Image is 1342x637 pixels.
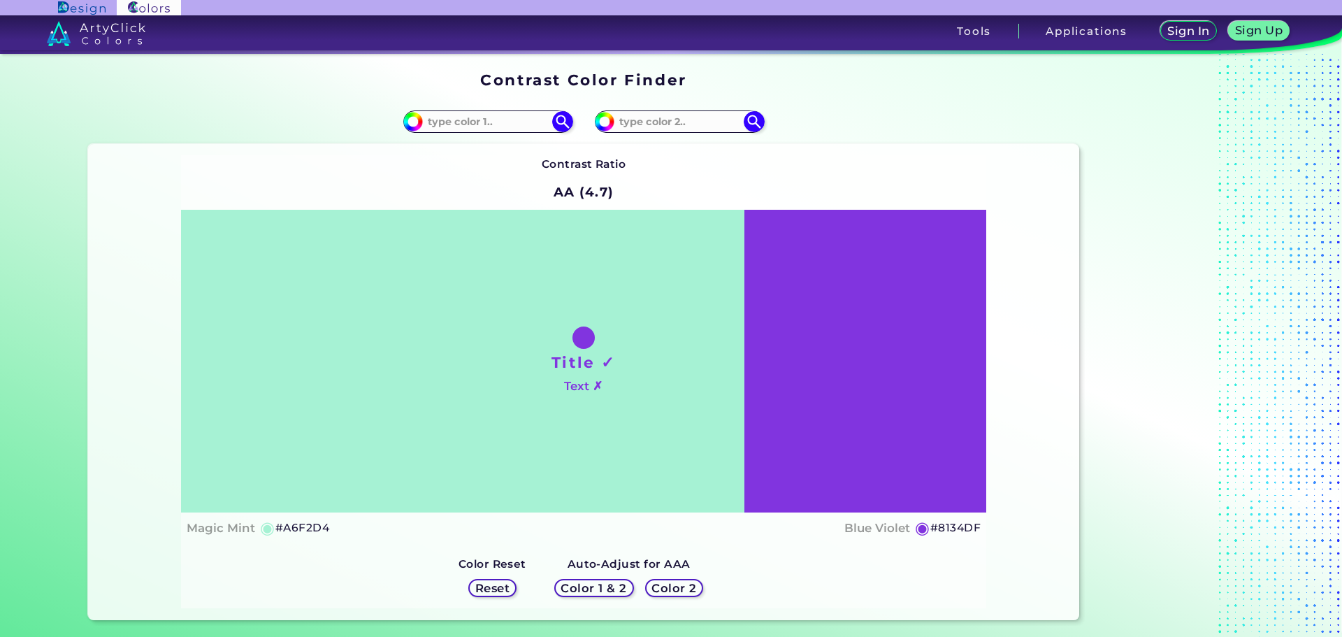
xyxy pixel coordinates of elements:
[614,112,744,131] input: type color 2..
[547,176,621,207] h2: AA (4.7)
[844,518,910,538] h4: Blue Violet
[1046,26,1127,36] h3: Applications
[915,520,930,536] h5: ◉
[58,1,105,15] img: ArtyClick Design logo
[187,518,255,538] h4: Magic Mint
[551,352,616,373] h1: Title ✓
[1231,22,1286,40] a: Sign Up
[552,111,573,132] img: icon search
[260,520,275,536] h5: ◉
[1162,22,1214,40] a: Sign In
[930,519,981,537] h5: #8134DF
[957,26,991,36] h3: Tools
[1169,26,1208,36] h5: Sign In
[477,582,508,593] h5: Reset
[47,21,145,46] img: logo_artyclick_colors_white.svg
[564,376,603,396] h4: Text ✗
[275,519,329,537] h5: #A6F2D4
[459,557,526,571] strong: Color Reset
[744,111,765,132] img: icon search
[542,157,626,171] strong: Contrast Ratio
[568,557,691,571] strong: Auto-Adjust for AAA
[423,112,553,131] input: type color 1..
[564,582,623,593] h5: Color 1 & 2
[654,582,694,593] h5: Color 2
[1237,25,1280,36] h5: Sign Up
[1085,66,1260,626] iframe: Advertisement
[480,69,686,90] h1: Contrast Color Finder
